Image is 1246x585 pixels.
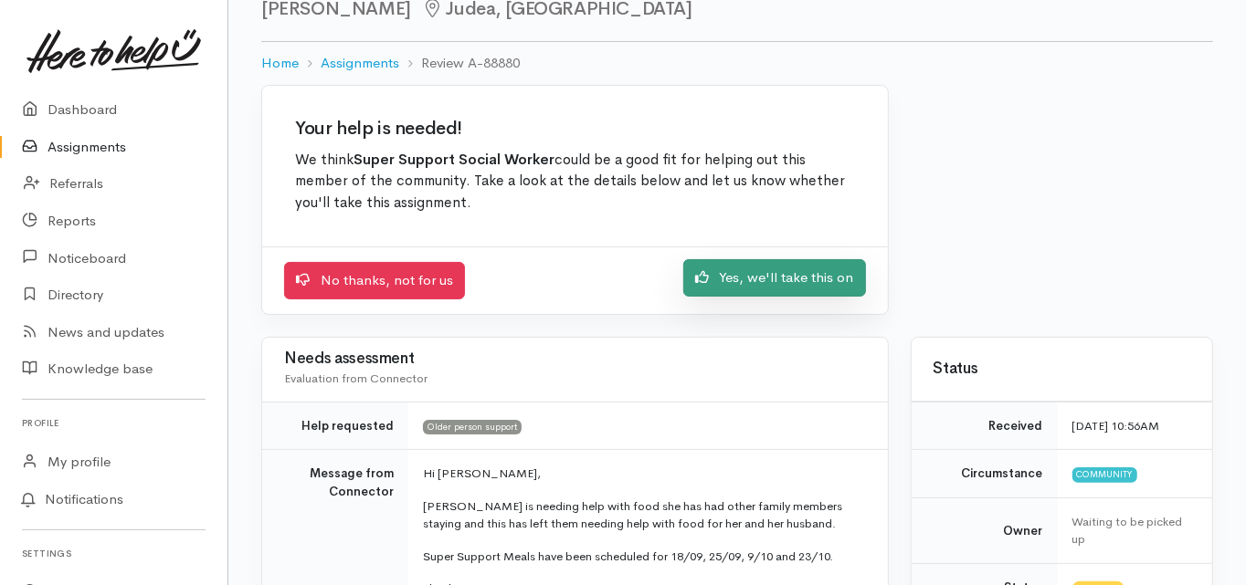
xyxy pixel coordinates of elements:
nav: breadcrumb [261,42,1213,85]
a: Home [261,53,299,74]
td: Received [912,402,1058,450]
td: Owner [912,497,1058,563]
td: Circumstance [912,450,1058,498]
a: Assignments [321,53,399,74]
span: Evaluation from Connector [284,371,428,386]
h3: Status [934,360,1190,378]
p: Super Support Meals have been scheduled for 18/09, 25/09, 9/10 and 23/10. [423,548,866,566]
a: No thanks, not for us [284,262,465,299]
li: Review A-88880 [399,53,520,74]
p: We think could be a good fit for helping out this member of the community. Take a look at the det... [295,150,855,214]
p: [PERSON_NAME] is needing help with food she has had other family members staying and this has lef... [423,497,866,533]
h6: Settings [22,541,206,566]
a: Yes, we'll take this on [683,259,866,297]
time: [DATE] 10:56AM [1072,418,1160,434]
b: Super Support Social Worker [354,151,554,169]
p: Hi [PERSON_NAME], [423,465,866,483]
h2: Your help is needed! [295,119,855,139]
span: Older person support [423,420,522,434]
h3: Needs assessment [284,350,866,368]
div: Waiting to be picked up [1072,513,1190,548]
span: Community [1072,467,1137,482]
h6: Profile [22,411,206,435]
td: Help requested [262,402,408,450]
